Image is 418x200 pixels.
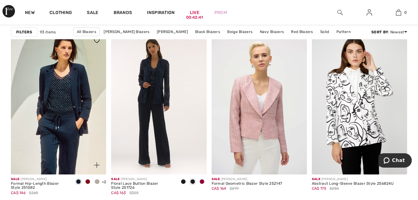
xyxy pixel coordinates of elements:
div: Black [179,177,188,187]
img: Abstract Long-Sleeve Blazer Style 256824U. Off White/Black [312,31,407,174]
a: Solid [317,28,332,36]
div: Formal Geometric Blazer Style 252147 [212,182,282,186]
div: Midnight Blue [74,177,83,187]
span: Sale [111,177,120,181]
span: CA$ 163 [111,191,126,195]
strong: Filters [16,29,32,35]
span: Sale [11,177,19,181]
iframe: Opens a widget where you can chat to one of our agents [378,153,412,169]
a: Clothing [49,10,72,17]
div: Midnight Blue [188,177,197,187]
span: CA$ 175 [312,186,326,191]
img: heart_black_full.svg [94,38,100,43]
strong: Sort By [371,30,388,34]
div: [PERSON_NAME] [212,177,282,182]
a: Sign In [362,9,377,17]
a: [PERSON_NAME] Blazers [101,28,153,36]
span: $299 [230,186,239,191]
span: $265 [29,190,38,196]
a: Beige Blazers [224,28,256,36]
div: Formal Hip-Length Blazer Style 251082 [11,182,69,190]
div: Geranium [197,177,207,187]
img: Formal Hip-Length Blazer Style 251082. Midnight Blue [11,31,106,174]
img: search the website [337,9,343,16]
div: 00:42:41 [186,15,203,21]
div: Moonstone [92,177,102,187]
img: Floral Lace Button Blazer Style 251726. Black [111,31,206,174]
div: Radiant red [83,177,92,187]
img: My Info [367,9,372,16]
span: 93 items [40,29,56,35]
a: Live00:42:41 [190,9,200,16]
div: [PERSON_NAME] [11,177,69,182]
a: Brands [114,10,132,17]
span: Inspiration [147,10,175,17]
a: Red Blazers [288,28,316,36]
span: CA$ 146 [11,191,26,195]
a: Prom [214,9,227,16]
div: Abstract Long-Sleeve Blazer Style 256824U [312,182,393,186]
a: New [25,10,35,17]
img: 1ère Avenue [2,5,15,17]
a: Pattern [333,28,354,36]
a: Navy Blazers [257,28,287,36]
span: 0 [404,10,407,15]
span: CA$ 164 [212,186,226,191]
div: Floral Lace Button Blazer Style 251726 [111,182,173,190]
span: $325 [129,190,139,196]
span: Sale [312,177,320,181]
a: [PERSON_NAME] [154,28,191,36]
div: : Newest [371,29,407,35]
img: plus_v2.svg [94,162,100,168]
span: $250 [330,186,339,191]
a: All Blazers [73,27,100,36]
span: +2 [102,180,106,184]
img: My Bag [396,9,401,16]
span: Sale [212,177,220,181]
img: Formal Geometric Blazer Style 252147. Pink/Multi [212,31,307,174]
div: [PERSON_NAME] [312,177,393,182]
a: Black Blazers [192,28,223,36]
a: Sale [87,10,98,17]
a: 0 [384,9,413,16]
div: [PERSON_NAME] [111,177,173,182]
